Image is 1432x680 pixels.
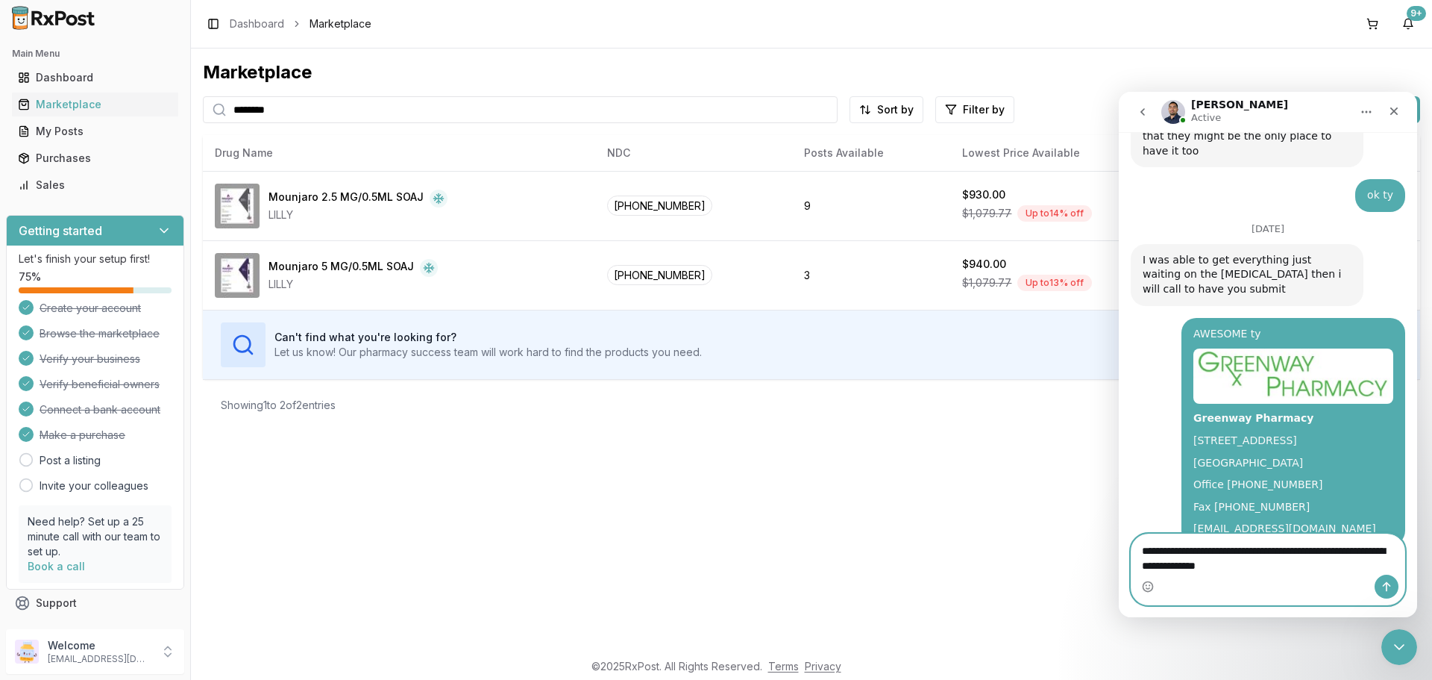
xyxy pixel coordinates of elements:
[962,206,1011,221] span: $1,079.77
[12,172,178,199] a: Sales
[595,135,792,171] th: NDC
[1407,6,1426,21] div: 9+
[12,91,178,118] a: Marketplace
[48,653,151,665] p: [EMAIL_ADDRESS][DOMAIN_NAME]
[935,96,1014,123] button: Filter by
[963,102,1005,117] span: Filter by
[268,208,447,222] div: LILLY
[203,60,1420,84] div: Marketplace
[18,97,172,112] div: Marketplace
[6,119,184,143] button: My Posts
[12,64,178,91] a: Dashboard
[962,187,1005,202] div: $930.00
[40,428,125,443] span: Make a purchase
[6,146,184,170] button: Purchases
[40,377,160,392] span: Verify beneficial owners
[6,93,184,116] button: Marketplace
[203,135,595,171] th: Drug Name
[274,330,702,345] h3: Can't find what you're looking for?
[1119,92,1417,617] iframe: Intercom live chat
[40,453,101,468] a: Post a listing
[962,257,1006,272] div: $940.00
[19,269,41,284] span: 75 %
[792,171,950,240] td: 9
[19,252,172,266] p: Let's finish your setup first!
[768,660,799,673] a: Terms
[1017,275,1092,291] div: Up to 13 % off
[230,16,371,31] nav: breadcrumb
[607,196,712,216] span: [PHONE_NUMBER]
[6,590,184,617] button: Support
[215,184,260,228] img: Mounjaro 2.5 MG/0.5ML SOAJ
[19,222,102,240] h3: Getting started
[805,660,841,673] a: Privacy
[274,345,702,360] p: Let us know! Our pharmacy success team will work hard to find the products you need.
[792,240,950,310] td: 3
[18,178,172,193] div: Sales
[950,135,1185,171] th: Lowest Price Available
[36,623,87,637] span: Feedback
[268,190,424,208] div: Mounjaro 2.5 MG/0.5ML SOAJ
[28,560,85,573] a: Book a call
[18,70,172,85] div: Dashboard
[40,326,160,341] span: Browse the marketplace
[607,265,712,285] span: [PHONE_NUMBER]
[268,259,414,277] div: Mounjaro 5 MG/0.5ML SOAJ
[12,118,178,145] a: My Posts
[40,402,160,417] span: Connect a bank account
[40,478,148,493] a: Invite your colleagues
[12,48,178,60] h2: Main Menu
[48,638,151,653] p: Welcome
[6,6,101,30] img: RxPost Logo
[1381,629,1417,665] iframe: Intercom live chat
[6,66,184,90] button: Dashboard
[28,514,163,559] p: Need help? Set up a 25 minute call with our team to set up.
[15,640,39,664] img: User avatar
[962,275,1011,290] span: $1,079.77
[792,135,950,171] th: Posts Available
[6,617,184,643] button: Feedback
[40,352,140,366] span: Verify your business
[310,16,371,31] span: Marketplace
[6,173,184,197] button: Sales
[12,145,178,172] a: Purchases
[40,301,141,316] span: Create your account
[268,277,438,292] div: LILLY
[18,151,172,166] div: Purchases
[230,16,284,31] a: Dashboard
[215,253,260,298] img: Mounjaro 5 MG/0.5ML SOAJ
[850,96,923,123] button: Sort by
[221,398,336,413] div: Showing 1 to 2 of 2 entries
[18,124,172,139] div: My Posts
[1017,205,1092,222] div: Up to 14 % off
[877,102,914,117] span: Sort by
